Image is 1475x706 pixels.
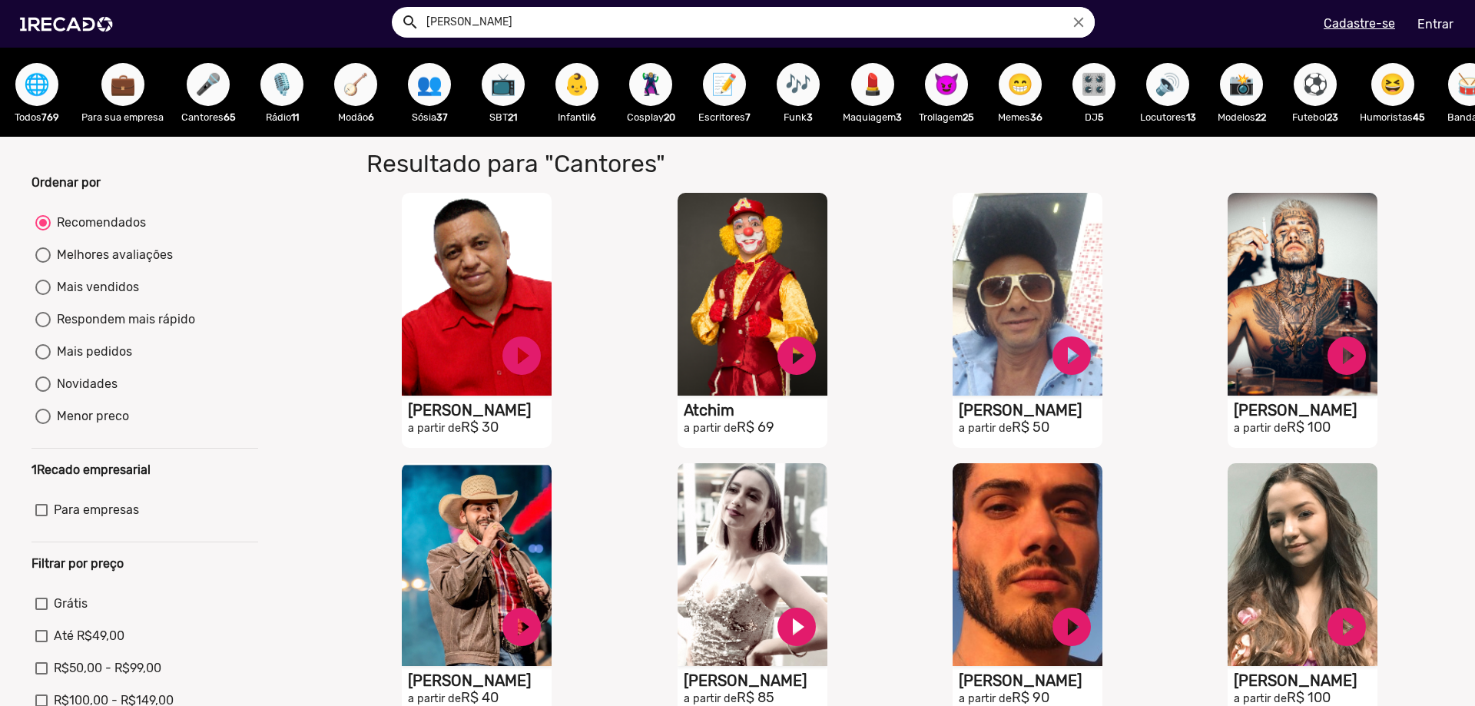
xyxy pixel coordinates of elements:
p: Cosplay [621,110,680,124]
video: S1RECADO vídeos dedicados para fãs e empresas [678,463,827,666]
a: play_circle_filled [499,333,545,379]
input: Pesquisar... [415,7,1095,38]
div: Recomendados [51,214,146,232]
video: S1RECADO vídeos dedicados para fãs e empresas [678,193,827,396]
a: play_circle_filled [1049,333,1095,379]
b: 11 [291,111,299,123]
b: 3 [896,111,902,123]
a: play_circle_filled [1324,333,1370,379]
p: Funk [769,110,827,124]
h1: [PERSON_NAME] [408,401,552,419]
small: a partir de [959,422,1012,435]
b: 6 [368,111,374,123]
p: Escritores [695,110,754,124]
b: 25 [963,111,974,123]
span: 🎙️ [269,63,295,106]
span: 😈 [933,63,960,106]
span: 🌐 [24,63,50,106]
button: 🎶 [777,63,820,106]
button: 🎤 [187,63,230,106]
p: Trollagem [917,110,976,124]
span: Até R$49,00 [54,627,124,645]
h2: R$ 100 [1234,419,1377,436]
b: 13 [1186,111,1196,123]
a: play_circle_filled [1049,604,1095,650]
video: S1RECADO vídeos dedicados para fãs e empresas [953,193,1102,396]
small: a partir de [1234,422,1287,435]
h1: [PERSON_NAME] [959,671,1102,690]
button: 🪕 [334,63,377,106]
b: Filtrar por preço [31,556,124,571]
span: 📝 [711,63,737,106]
span: 🪕 [343,63,369,106]
h1: [PERSON_NAME] [1234,401,1377,419]
small: a partir de [408,422,461,435]
span: 🦹🏼‍♀️ [638,63,664,106]
button: 🎛️ [1072,63,1115,106]
button: 📺 [482,63,525,106]
small: a partir de [684,692,737,705]
b: 23 [1327,111,1338,123]
b: 6 [590,111,596,123]
button: 😁 [999,63,1042,106]
span: 🎛️ [1081,63,1107,106]
p: Humoristas [1360,110,1425,124]
b: 20 [664,111,675,123]
video: S1RECADO vídeos dedicados para fãs e empresas [402,463,552,666]
p: Maquiagem [843,110,902,124]
u: Cadastre-se [1324,16,1395,31]
b: 45 [1413,111,1425,123]
button: Example home icon [396,8,423,35]
p: Futebol [1286,110,1344,124]
p: Modão [326,110,385,124]
span: 🎶 [785,63,811,106]
b: 22 [1255,111,1266,123]
span: 👶 [564,63,590,106]
button: 🔊 [1146,63,1189,106]
small: a partir de [408,692,461,705]
h1: [PERSON_NAME] [959,401,1102,419]
mat-icon: Example home icon [401,13,419,31]
b: 37 [436,111,448,123]
p: Todos [8,110,66,124]
span: 👥 [416,63,442,106]
b: 3 [807,111,813,123]
p: Sósia [400,110,459,124]
a: play_circle_filled [1324,604,1370,650]
h2: R$ 30 [408,419,552,436]
span: 🔊 [1155,63,1181,106]
video: S1RECADO vídeos dedicados para fãs e empresas [1228,193,1377,396]
p: DJ [1065,110,1123,124]
a: play_circle_filled [499,604,545,650]
span: 📺 [490,63,516,106]
button: 🌐 [15,63,58,106]
small: a partir de [1234,692,1287,705]
b: 1Recado empresarial [31,462,151,477]
p: Memes [991,110,1049,124]
button: 👶 [555,63,598,106]
button: 💄 [851,63,894,106]
p: Rádio [253,110,311,124]
button: 🦹🏼‍♀️ [629,63,672,106]
a: Entrar [1407,11,1463,38]
p: Para sua empresa [81,110,164,124]
span: R$50,00 - R$99,00 [54,659,161,678]
b: 7 [745,111,751,123]
span: 😁 [1007,63,1033,106]
h1: Atchim [684,401,827,419]
span: ⚽ [1302,63,1328,106]
span: 😆 [1380,63,1406,106]
button: 😆 [1371,63,1414,106]
span: 💼 [110,63,136,106]
button: 🎙️ [260,63,303,106]
button: 📸 [1220,63,1263,106]
button: 📝 [703,63,746,106]
div: Melhores avaliações [51,246,173,264]
a: play_circle_filled [774,333,820,379]
b: 5 [1098,111,1104,123]
div: Respondem mais rápido [51,310,195,329]
p: Modelos [1212,110,1271,124]
div: Mais pedidos [51,343,132,361]
span: 📸 [1228,63,1255,106]
h1: [PERSON_NAME] [1234,671,1377,690]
